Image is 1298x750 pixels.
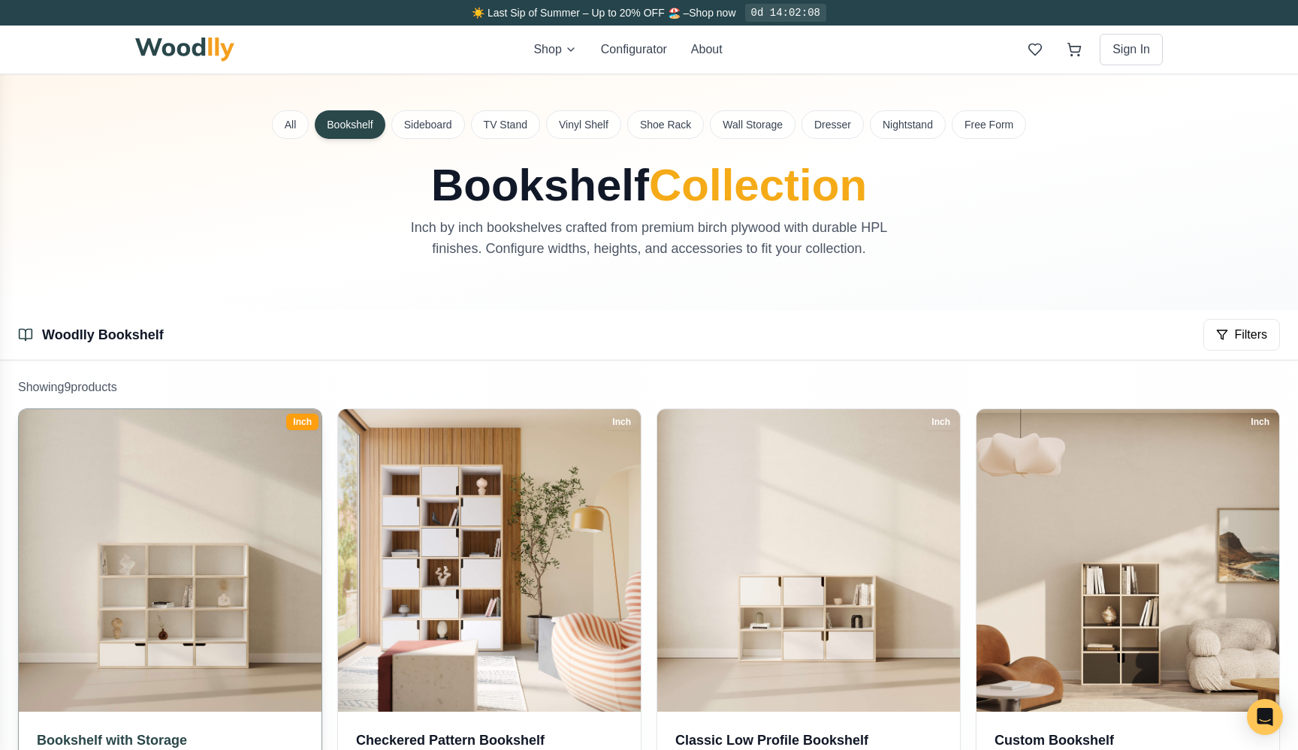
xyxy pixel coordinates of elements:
[135,38,234,62] img: Woodlly
[657,409,960,712] img: Classic Low Profile Bookshelf
[11,402,329,719] img: Bookshelf with Storage
[286,414,318,430] div: Inch
[471,110,540,139] button: TV Stand
[546,110,621,139] button: Vinyl Shelf
[338,409,641,712] img: Checkered Pattern Bookshelf
[312,163,986,208] h1: Bookshelf
[605,414,638,430] div: Inch
[952,110,1026,139] button: Free Form
[977,409,1279,712] img: Custom Bookshelf
[1247,699,1283,735] div: Open Intercom Messenger
[925,414,957,430] div: Inch
[801,110,864,139] button: Dresser
[601,41,667,59] button: Configurator
[1244,414,1276,430] div: Inch
[870,110,946,139] button: Nightstand
[42,327,164,342] a: Woodlly Bookshelf
[1100,34,1163,65] button: Sign In
[691,41,723,59] button: About
[1234,326,1267,344] span: Filters
[272,110,309,139] button: All
[533,41,576,59] button: Shop
[1203,319,1280,351] button: Filters
[710,110,795,139] button: Wall Storage
[745,4,826,22] div: 0d 14:02:08
[315,110,385,139] button: Bookshelf
[18,378,1280,396] p: Showing 9 product s
[689,7,735,19] a: Shop now
[472,7,689,19] span: ☀️ Last Sip of Summer – Up to 20% OFF 🏖️ –
[649,160,867,210] span: Collection
[391,110,465,139] button: Sideboard
[397,217,901,259] p: Inch by inch bookshelves crafted from premium birch plywood with durable HPL finishes. Configure ...
[627,110,704,139] button: Shoe Rack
